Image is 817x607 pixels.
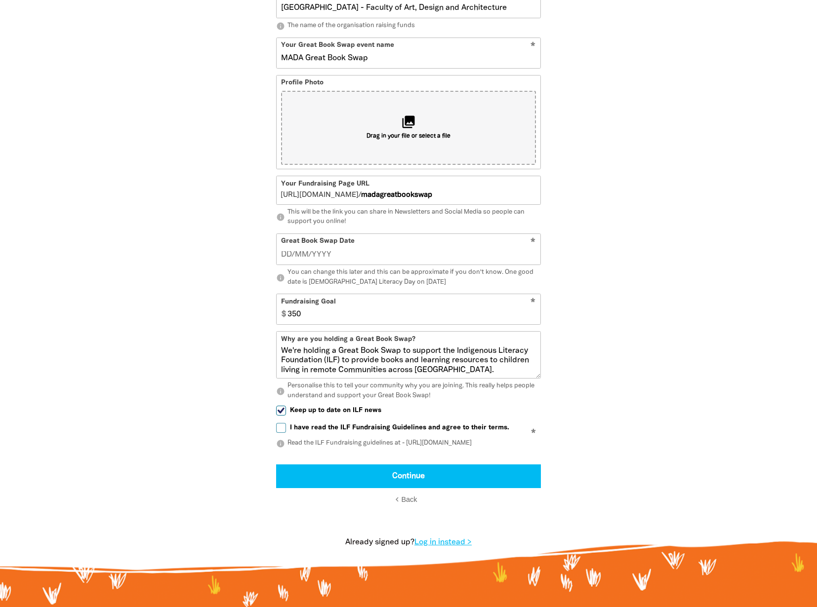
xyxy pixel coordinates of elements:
[276,439,285,448] i: info
[290,423,509,432] span: I have read the ILF Fundraising Guidelines and agree to their terms.
[276,22,285,31] i: info
[531,429,536,438] i: Required
[277,176,540,204] div: go.greatbookswap.org.au/madagreatbookswap
[260,536,557,548] p: Already signed up?
[281,249,536,260] input: Great Book Swap Date DD/MM/YYYY
[397,495,420,505] button: chevron_leftBack
[281,190,359,200] span: [DOMAIN_NAME][URL]
[414,539,472,546] a: Log in instead >
[276,21,541,31] p: The name of the organisation raising funds
[276,381,541,401] p: Personalise this to tell your community why you are joining. This really helps people understand ...
[276,268,541,287] p: You can change this later and this can be approximate if you don't know. One good date is [DEMOGR...
[277,346,540,378] textarea: We're holding a Great Book Swap to support the Indigenous Literacy Foundation (ILF) to provide bo...
[531,238,535,247] i: Required
[276,208,541,227] p: This will be the link you can share in Newsletters and Social Media so people can support you onl...
[393,495,402,504] i: chevron_left
[276,423,286,433] input: I have read the ILF Fundraising Guidelines and agree to their terms.
[284,294,540,324] input: eg. 350
[367,132,450,141] span: Drag in your file or select a file
[277,38,540,68] input: eg. Milikapiti School's Great Book Swap!
[277,294,286,324] span: $
[276,387,285,396] i: info
[401,114,416,129] i: collections
[402,495,417,503] span: Back
[276,439,541,449] p: Read the ILF Fundraising guidelines at - [URL][DOMAIN_NAME]
[276,213,285,222] i: info
[276,464,541,488] button: Continue
[290,406,381,415] span: Keep up to date on ILF news
[276,273,285,282] i: info
[276,406,286,416] input: Keep up to date on ILF news
[277,176,361,204] span: /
